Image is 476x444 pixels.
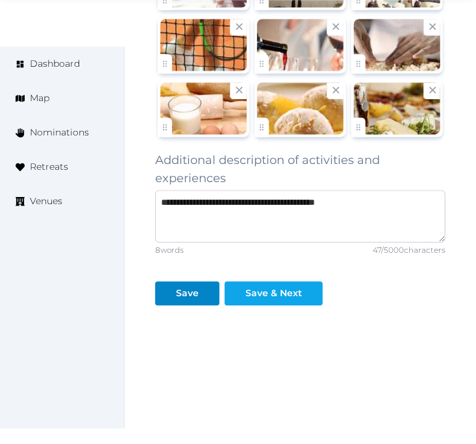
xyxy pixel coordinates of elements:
label: Additional description of activities and experiences [155,152,445,188]
span: Nominations [30,126,89,139]
span: Map [30,91,49,105]
span: Venues [30,194,62,208]
button: Save & Next [225,282,323,306]
div: Save & Next [245,287,302,301]
div: 47 / 5000 characters [373,246,445,256]
span: Dashboard [30,57,80,71]
div: Save [176,287,199,301]
span: Retreats [30,160,68,174]
button: Save [155,282,219,306]
div: 8 words [155,246,184,256]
